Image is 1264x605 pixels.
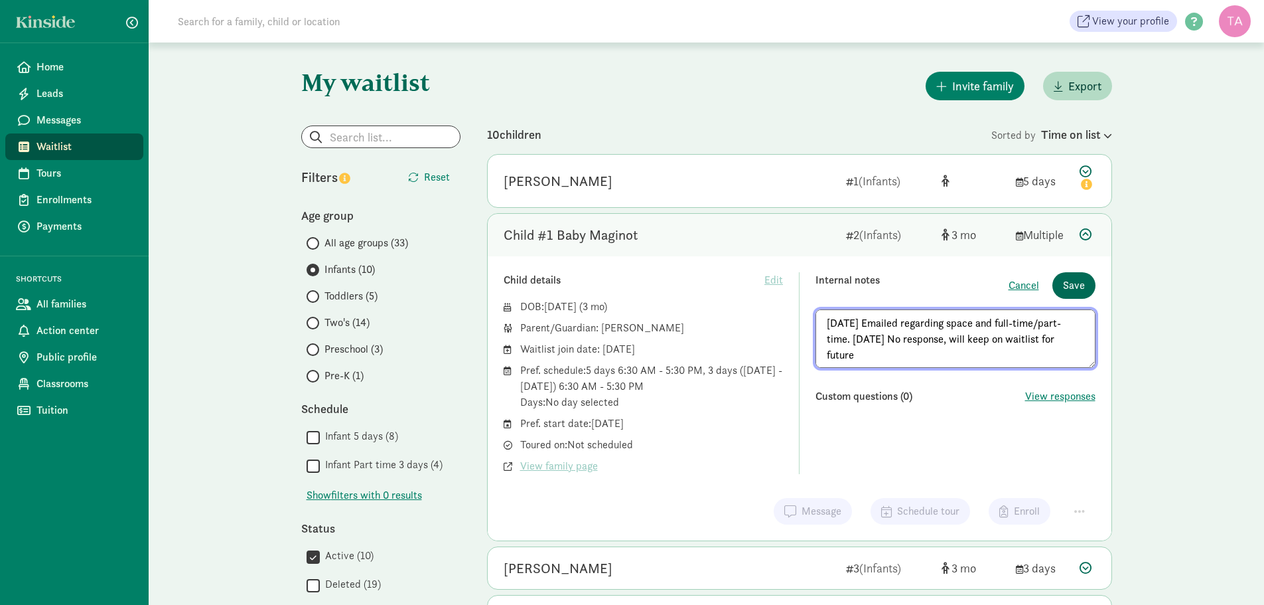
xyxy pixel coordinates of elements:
div: 10 children [487,126,991,143]
div: Toured on: Not scheduled [520,437,784,453]
a: Tours [5,160,143,187]
button: Schedule tour [871,498,970,525]
div: DOB: ( ) [520,299,784,315]
div: 3 days [1016,559,1069,577]
button: Invite family [926,72,1024,100]
div: 5 days [1016,172,1069,190]
a: Payments [5,213,143,240]
span: Pre-K (1) [324,368,364,384]
a: Tuition [5,397,143,424]
div: Multiple [1016,226,1069,244]
div: 2 [846,226,931,244]
span: Infants (10) [324,262,375,278]
div: 3 [846,559,931,577]
span: (Infants) [859,173,900,189]
span: View your profile [1092,13,1169,29]
button: View responses [1025,389,1095,404]
span: Enrollments [36,192,133,208]
span: Preschool (3) [324,341,383,357]
span: All families [36,296,133,312]
div: Pref. start date: [DATE] [520,416,784,432]
div: Time on list [1041,126,1112,143]
div: Age group [301,207,460,224]
div: Filters [301,167,381,187]
span: Messages [36,112,133,128]
span: Payments [36,218,133,234]
h1: My waitlist [301,69,460,96]
span: Leads [36,86,133,102]
span: Waitlist [36,139,133,155]
a: Waitlist [5,133,143,160]
span: Public profile [36,349,133,365]
span: Home [36,59,133,75]
span: All age groups (33) [324,235,408,251]
span: 3 [951,561,976,576]
label: Deleted (19) [320,576,381,592]
span: Schedule tour [897,503,959,519]
div: Internal notes [815,272,1009,299]
span: Reset [424,169,450,185]
span: (Infants) [859,227,901,242]
div: Sorted by [991,126,1112,143]
div: Waitlist join date: [DATE] [520,341,784,357]
span: Save [1063,278,1085,294]
div: Schedule [301,400,460,418]
button: Export [1043,72,1112,100]
div: Camden Samson [504,558,612,579]
span: Toddlers (5) [324,288,378,304]
span: 3 [583,300,604,313]
a: Enrollments [5,187,143,213]
div: [object Object] [942,559,1005,577]
div: Child #1 Baby Maginot [504,224,638,246]
div: Pref. schedule: 5 days 6:30 AM - 5:30 PM, 3 days ([DATE] - [DATE]) 6:30 AM - 5:30 PM Days: No day... [520,363,784,410]
input: Search for a family, child or location [170,8,542,35]
label: Infant Part time 3 days (4) [320,457,443,473]
span: Invite family [952,77,1014,95]
div: Baby Castillo [504,171,612,192]
span: Export [1068,77,1101,95]
span: [DATE] [544,300,577,313]
span: Enroll [1014,503,1040,519]
a: Messages [5,107,143,133]
span: Tuition [36,402,133,418]
label: Active (10) [320,548,374,564]
a: Leads [5,80,143,107]
span: Tours [36,165,133,181]
span: Classrooms [36,376,133,392]
a: Action center [5,317,143,344]
span: View family page [520,458,598,474]
span: Show filters with 0 results [307,487,422,503]
a: Classrooms [5,371,143,397]
button: Cancel [1009,278,1039,294]
a: Public profile [5,344,143,371]
label: Infant 5 days (8) [320,428,398,444]
span: Action center [36,323,133,339]
button: Save [1052,272,1095,299]
span: Edit [764,272,783,288]
span: Message [802,503,841,519]
iframe: Chat Widget [1198,541,1264,605]
div: [object Object] [942,226,1005,244]
div: Parent/Guardian: [PERSON_NAME] [520,320,784,336]
div: Child details [504,272,765,288]
a: All families [5,291,143,317]
a: Home [5,54,143,80]
div: 1 [846,172,931,190]
a: View your profile [1070,11,1177,32]
button: Showfilters with 0 results [307,487,422,503]
div: Custom questions (0) [815,389,1025,404]
span: 3 [951,227,976,242]
button: Enroll [989,498,1050,525]
button: Reset [397,164,460,191]
span: (Infants) [859,561,901,576]
button: Message [774,498,852,525]
span: Two's (14) [324,315,370,331]
div: [object Object] [942,172,1005,190]
div: Status [301,519,460,537]
input: Search list... [302,126,460,147]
